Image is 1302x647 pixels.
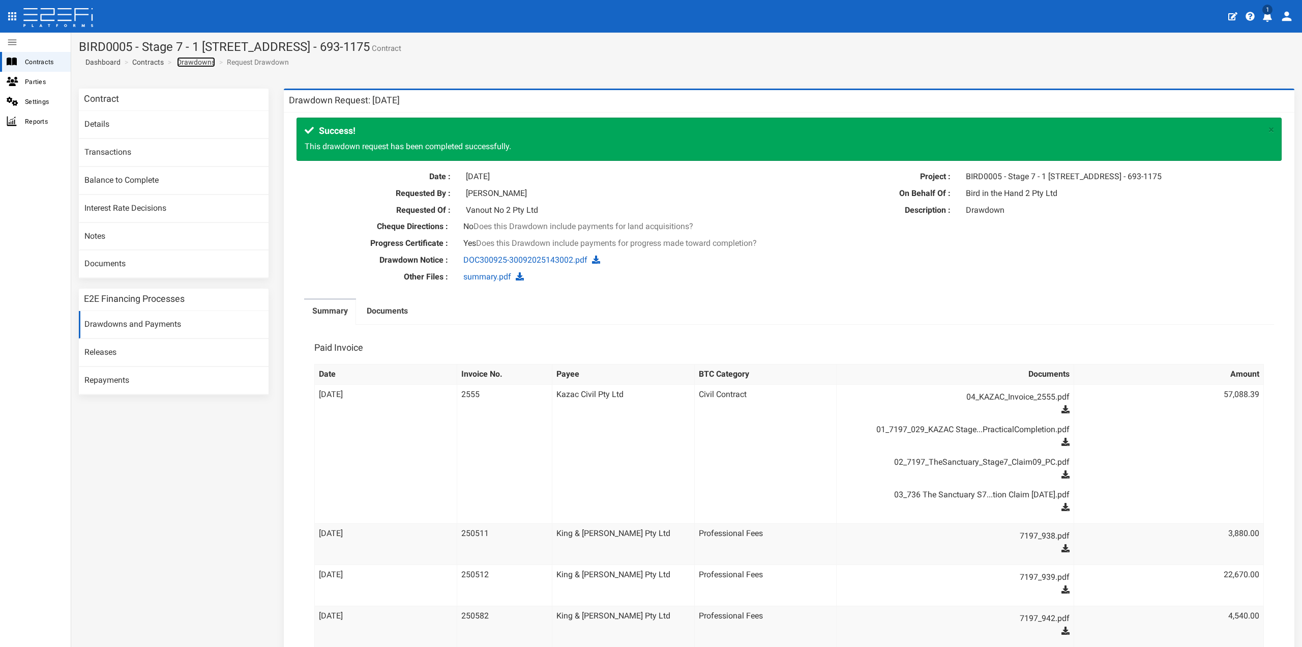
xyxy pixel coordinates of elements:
[289,221,456,233] label: Cheque Directions :
[25,116,63,127] span: Reports
[25,76,63,88] span: Parties
[315,385,457,524] td: [DATE]
[1268,125,1274,135] button: ×
[457,565,552,606] td: 250512
[1074,565,1263,606] td: 22,670.00
[851,487,1069,503] a: 03_736 The Sanctuary S7...tion Claim [DATE].pdf
[851,569,1069,585] a: 7197_939.pdf
[79,40,1294,53] h1: BIRD0005 - Stage 7 - 1 [STREET_ADDRESS] - 693-1175
[837,364,1074,385] th: Documents
[79,250,269,278] a: Documents
[79,311,269,339] a: Drawdowns and Payments
[315,524,457,565] td: [DATE]
[79,111,269,138] a: Details
[289,238,456,249] label: Progress Certificate :
[297,171,458,183] label: Date :
[314,343,363,352] h3: Paid Invoice
[81,58,121,66] span: Dashboard
[297,205,458,216] label: Requested Of :
[552,364,694,385] th: Payee
[552,565,694,606] td: King & [PERSON_NAME] Pty Ltd
[552,385,694,524] td: Kazac Civil Pty Ltd
[1074,524,1263,565] td: 3,880.00
[305,126,1263,136] h4: Success!
[694,565,837,606] td: Professional Fees
[463,272,511,282] a: summary.pdf
[474,221,693,231] span: Does this Drawdown include payments for land acquisitions?
[25,96,63,107] span: Settings
[694,364,837,385] th: BTC Category
[177,57,215,67] a: Drawdowns
[289,271,456,283] label: Other Files :
[958,205,1282,216] div: Drawdown
[79,223,269,250] a: Notes
[476,238,757,248] span: Does this Drawdown include payments for progress made toward completion?
[1074,385,1263,524] td: 57,088.39
[79,195,269,222] a: Interest Rate Decisions
[456,238,1122,249] div: Yes
[315,565,457,606] td: [DATE]
[297,188,458,200] label: Requested By :
[79,367,269,395] a: Repayments
[84,294,185,303] h3: E2E Financing Processes
[851,610,1069,627] a: 7197_942.pdf
[797,188,959,200] label: On Behalf Of :
[694,524,837,565] td: Professional Fees
[217,57,289,67] li: Request Drawdown
[958,188,1282,200] div: Bird in the Hand 2 Pty Ltd
[458,188,782,200] div: [PERSON_NAME]
[81,57,121,67] a: Dashboard
[79,339,269,367] a: Releases
[851,454,1069,470] a: 02_7197_TheSanctuary_Stage7_Claim09_PC.pdf
[456,221,1122,233] div: No
[797,205,959,216] label: Description :
[132,57,164,67] a: Contracts
[458,205,782,216] div: Vanout No 2 Pty Ltd
[79,167,269,194] a: Balance to Complete
[552,524,694,565] td: King & [PERSON_NAME] Pty Ltd
[25,56,63,68] span: Contracts
[694,385,837,524] td: Civil Contract
[458,171,782,183] div: [DATE]
[797,171,959,183] label: Project :
[289,96,400,105] h3: Drawdown Request: [DATE]
[79,139,269,166] a: Transactions
[84,94,119,103] h3: Contract
[958,171,1282,183] div: BIRD0005 - Stage 7 - 1 [STREET_ADDRESS] - 693-1175
[457,385,552,524] td: 2555
[457,524,552,565] td: 250511
[851,528,1069,544] a: 7197_938.pdf
[367,305,408,317] label: Documents
[1074,364,1263,385] th: Amount
[297,118,1282,161] div: This drawdown request has been completed successfully.
[315,364,457,385] th: Date
[851,389,1069,405] a: 04_KAZAC_Invoice_2555.pdf
[463,255,587,265] a: DOC300925-30092025143002.pdf
[457,364,552,385] th: Invoice No.
[289,255,456,266] label: Drawdown Notice :
[304,300,356,325] a: Summary
[359,300,416,325] a: Documents
[312,305,348,317] label: Summary
[851,421,1069,438] a: 01_7197_029_KAZAC Stage...PracticalCompletion.pdf
[370,45,401,52] small: Contract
